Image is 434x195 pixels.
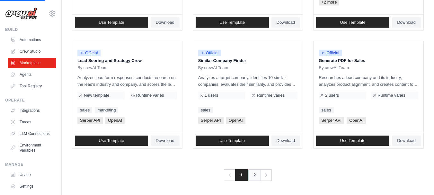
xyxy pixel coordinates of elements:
a: Download [392,136,421,146]
span: Serper API [77,117,103,124]
p: Similar Company Finder [198,58,298,64]
span: By crewAI Team [319,65,349,70]
div: Manage [5,162,56,167]
span: Use Template [340,138,366,143]
a: Agents [8,69,56,80]
span: Use Template [340,20,366,25]
span: Use Template [99,20,124,25]
a: LLM Connections [8,129,56,139]
span: OpenAI [226,117,245,124]
a: Automations [8,35,56,45]
span: Download [156,20,174,25]
a: Settings [8,181,56,191]
span: Serper API [198,117,224,124]
a: Use Template [75,17,148,28]
span: 1 [235,169,248,181]
a: marketing [95,107,118,113]
span: Download [277,138,295,143]
nav: Pagination [224,169,272,181]
p: Lead Scoring and Strategy Crew [77,58,177,64]
p: Analyzes lead form responses, conducts research on the lead's industry and company, and scores th... [77,74,177,88]
span: Official [319,50,342,56]
span: Download [277,20,295,25]
span: Download [397,20,416,25]
a: Download [151,136,180,146]
a: Marketplace [8,58,56,68]
span: Use Template [219,20,245,25]
p: Researches a lead company and its industry, analyzes product alignment, and creates content for a... [319,74,418,88]
a: Integrations [8,105,56,116]
span: Use Template [219,138,245,143]
a: Use Template [196,17,269,28]
span: Runtime varies [136,93,164,98]
span: Use Template [99,138,124,143]
div: Build [5,27,56,32]
a: Download [271,17,300,28]
a: Traces [8,117,56,127]
span: Runtime varies [257,93,285,98]
img: Logo [5,7,37,20]
a: Use Template [196,136,269,146]
div: Operate [5,98,56,103]
a: Use Template [316,136,389,146]
span: Official [77,50,101,56]
span: OpenAI [347,117,366,124]
span: OpenAI [105,117,125,124]
a: sales [198,107,213,113]
a: Download [392,17,421,28]
span: By crewAI Team [198,65,228,70]
span: By crewAI Team [77,65,108,70]
span: Download [397,138,416,143]
span: Serper API [319,117,344,124]
a: Use Template [75,136,148,146]
a: Crew Studio [8,46,56,57]
span: Download [156,138,174,143]
p: Generate PDF for Sales [319,58,418,64]
a: sales [77,107,92,113]
a: sales [319,107,333,113]
span: Runtime varies [377,93,405,98]
span: Official [198,50,221,56]
a: Download [271,136,300,146]
a: 2 [248,169,261,181]
a: Tool Registry [8,81,56,91]
a: Use Template [316,17,389,28]
a: Download [151,17,180,28]
a: Environment Variables [8,140,56,155]
a: Usage [8,170,56,180]
span: New template [84,93,109,98]
span: 1 users [205,93,218,98]
p: Analyzes a target company, identifies 10 similar companies, evaluates their similarity, and provi... [198,74,298,88]
span: 2 users [325,93,339,98]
